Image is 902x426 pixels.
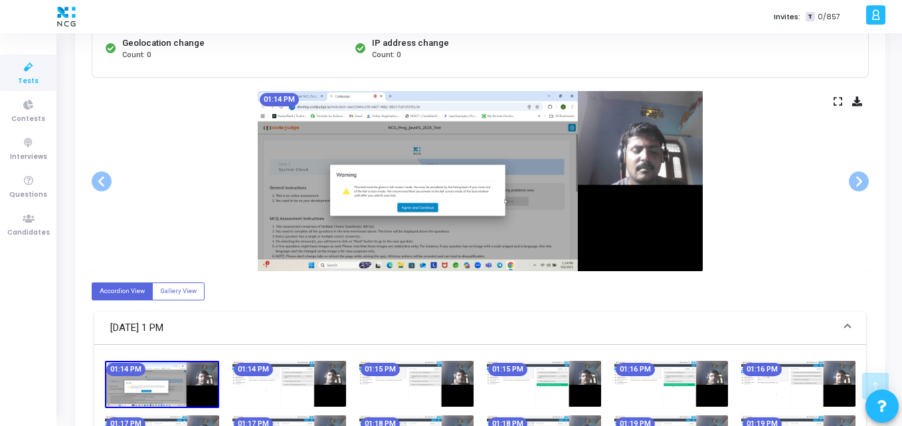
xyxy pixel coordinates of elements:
[105,361,219,409] img: screenshot-1757317441548.jpeg
[11,114,45,125] span: Contests
[616,363,655,376] mat-chip: 01:16 PM
[122,37,205,50] div: Geolocation change
[743,363,782,376] mat-chip: 01:16 PM
[234,363,273,376] mat-chip: 01:14 PM
[488,363,527,376] mat-chip: 01:15 PM
[7,227,50,239] span: Candidates
[258,91,703,271] img: screenshot-1757317441548.jpeg
[260,93,299,106] mat-chip: 01:14 PM
[372,50,401,61] span: Count: 0
[232,361,347,407] img: screenshot-1757317471953.jpeg
[106,363,145,376] mat-chip: 01:14 PM
[110,320,834,336] mat-panel-title: [DATE] 1 PM
[18,76,39,87] span: Tests
[10,152,47,163] span: Interviews
[9,189,47,201] span: Questions
[92,282,153,300] label: Accordion View
[487,361,601,407] img: screenshot-1757317532022.jpeg
[152,282,205,300] label: Gallery View
[614,361,729,407] img: screenshot-1757317561987.jpeg
[741,361,856,407] img: screenshot-1757317591999.jpeg
[94,312,866,345] mat-expansion-panel-header: [DATE] 1 PM
[54,3,79,30] img: logo
[372,37,449,50] div: IP address change
[359,361,474,407] img: screenshot-1757317502004.jpeg
[818,11,840,23] span: 0/857
[774,11,800,23] label: Invites:
[122,50,151,61] span: Count: 0
[361,363,400,376] mat-chip: 01:15 PM
[806,12,814,22] span: T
